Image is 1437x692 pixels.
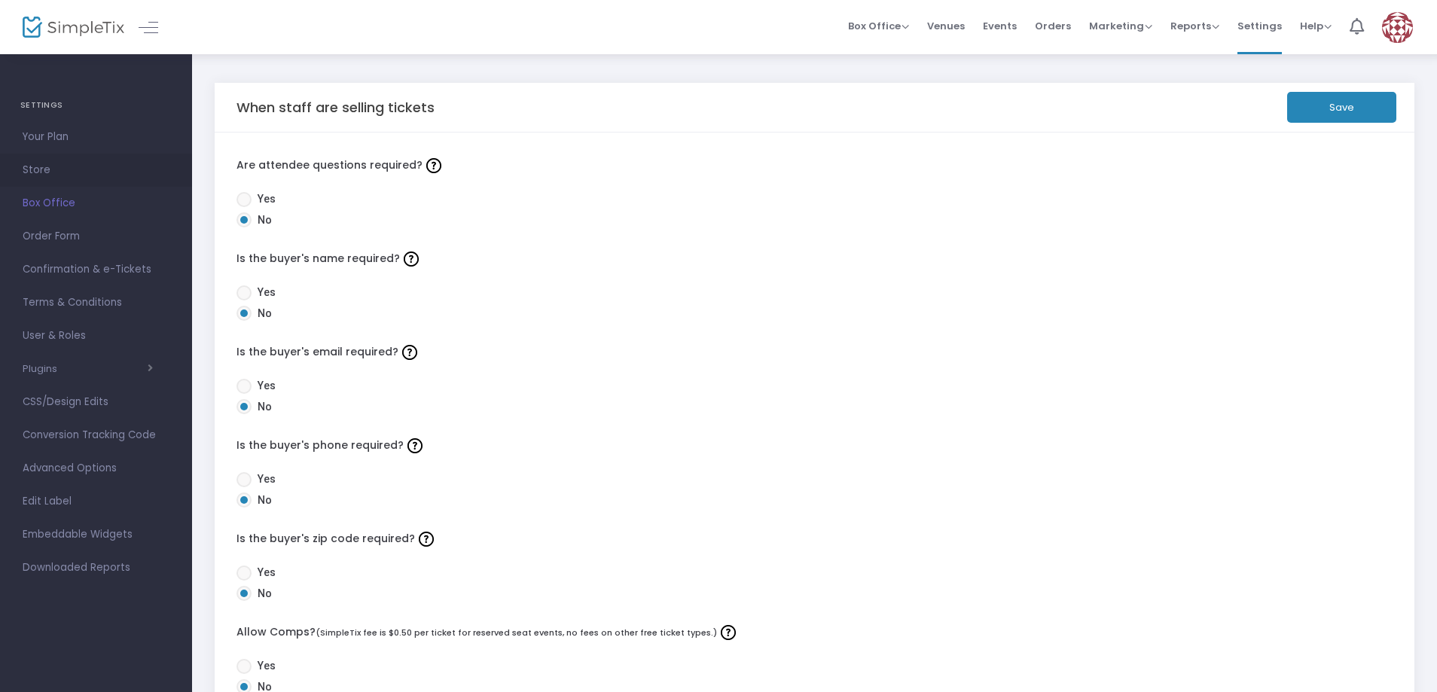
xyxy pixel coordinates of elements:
[23,363,153,375] button: Plugins
[236,341,1393,364] label: Is the buyer's email required?
[252,378,276,394] span: Yes
[402,345,417,360] img: question-mark
[983,7,1017,45] span: Events
[252,212,272,228] span: No
[252,658,276,674] span: Yes
[23,392,169,412] span: CSS/Design Edits
[236,434,1393,457] label: Is the buyer's phone required?
[23,127,169,147] span: Your Plan
[20,90,172,120] h4: SETTINGS
[404,251,419,267] img: question-mark
[23,326,169,346] span: User & Roles
[848,19,909,33] span: Box Office
[927,7,965,45] span: Venues
[1300,19,1332,33] span: Help
[23,293,169,312] span: Terms & Conditions
[252,285,276,300] span: Yes
[23,194,169,213] span: Box Office
[23,558,169,578] span: Downloaded Reports
[23,492,169,511] span: Edit Label
[252,471,276,487] span: Yes
[23,227,169,246] span: Order Form
[236,528,1393,550] label: Is the buyer's zip code required?
[252,492,272,508] span: No
[23,425,169,445] span: Conversion Tracking Code
[426,158,441,173] img: question-mark
[1035,7,1071,45] span: Orders
[252,191,276,207] span: Yes
[236,99,435,116] h5: When staff are selling tickets
[236,248,1393,270] label: Is the buyer's name required?
[419,532,434,547] img: question-mark
[407,438,423,453] img: question-mark
[1237,7,1282,45] span: Settings
[721,625,736,640] img: question-mark
[236,621,1393,644] label: Allow Comps?
[23,260,169,279] span: Confirmation & e-Tickets
[1170,19,1219,33] span: Reports
[236,154,1393,177] label: Are attendee questions required?
[252,306,272,322] span: No
[252,399,272,415] span: No
[1287,92,1396,123] button: Save
[252,586,272,602] span: No
[23,459,169,478] span: Advanced Options
[23,525,169,544] span: Embeddable Widgets
[316,626,717,639] span: (SimpleTix fee is $0.50 per ticket for reserved seat events, no fees on other free ticket types.)
[1089,19,1152,33] span: Marketing
[252,565,276,581] span: Yes
[23,160,169,180] span: Store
